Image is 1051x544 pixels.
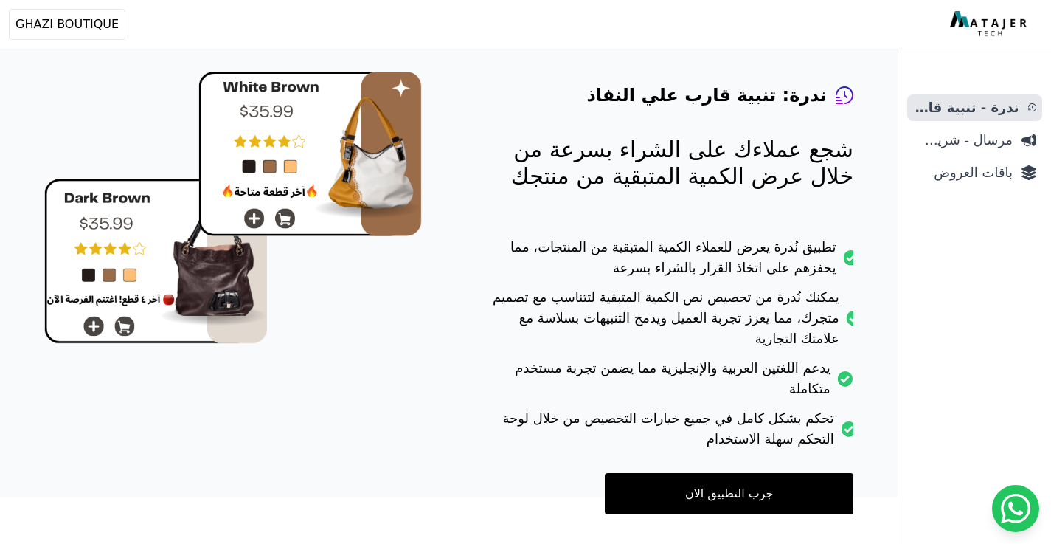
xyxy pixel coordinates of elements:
[605,473,853,514] a: جرب التطبيق الان
[481,237,853,287] li: تطبيق نُدرة يعرض للعملاء الكمية المتبقية من المنتجات، مما يحفزهم على اتخاذ القرار بالشراء بسرعة
[481,137,853,190] p: شجع عملاءك على الشراء بسرعة من خلال عرض الكمية المتبقية من منتجك
[9,9,125,40] button: GHAZI BOUTIQUE
[913,97,1019,118] span: ندرة - تنبية قارب علي النفاذ
[44,72,422,344] img: hero
[913,130,1013,151] span: مرسال - شريط دعاية
[481,287,853,358] li: يمكنك نُدرة من تخصيص نص الكمية المتبقية لتتناسب مع تصميم متجرك، مما يعزز تجربة العميل ويدمج التنب...
[950,11,1030,38] img: MatajerTech Logo
[586,83,827,107] h4: ندرة: تنبية قارب علي النفاذ
[913,162,1013,183] span: باقات العروض
[15,16,119,33] span: GHAZI BOUTIQUE
[481,358,853,408] li: يدعم اللغتين العربية والإنجليزية مما يضمن تجربة مستخدم متكاملة
[481,408,853,458] li: تحكم بشكل كامل في جميع خيارات التخصيص من خلال لوحة التحكم سهلة الاستخدام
